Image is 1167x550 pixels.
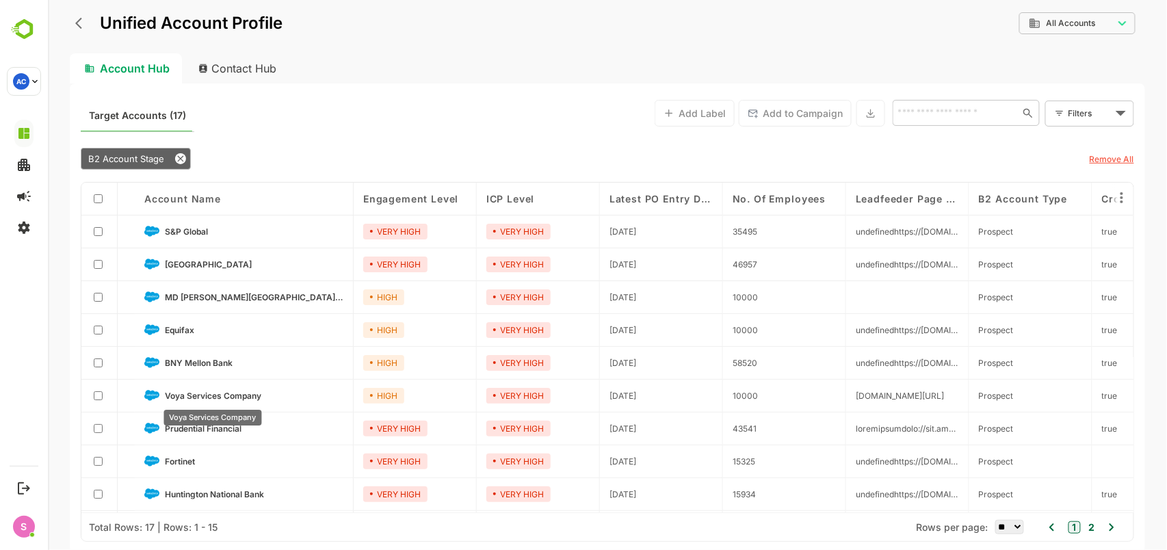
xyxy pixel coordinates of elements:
span: Leadfeeder Page URL [808,193,911,205]
div: B2 Account Stage [33,148,143,170]
span: Equifax [117,325,146,335]
div: VERY HIGH [315,224,380,239]
div: VERY HIGH [315,421,380,436]
button: Add Label [607,100,687,127]
button: Logout [14,479,33,497]
div: VERY HIGH [438,322,503,338]
div: HIGH [315,388,356,404]
span: true [1054,325,1070,335]
span: undefinedhttps://www.acalvio.com/ [808,489,911,499]
span: Prospect [931,292,966,302]
span: Prospect [931,391,966,401]
span: ICP Level [438,193,487,205]
div: Total Rows: 17 | Rows: 1 - 15 [41,521,170,533]
span: 10000 [685,391,710,401]
span: 2025-08-25 [562,292,588,302]
span: undefinedhttps://www.acalvio.com/, undefinedhttps://www.acalvio.com/about-us/ [808,259,911,270]
span: true [1054,423,1070,434]
span: 43541 [685,423,709,434]
div: VERY HIGH [438,257,503,272]
div: VERY HIGH [438,454,503,469]
span: Engagement Level [315,193,410,205]
div: Contact Hub [140,53,241,83]
span: 15325 [685,456,707,467]
span: true [1054,489,1070,499]
span: Prospect [931,423,966,434]
span: Prospect [931,226,966,237]
div: Account Hub [22,53,134,83]
span: Prospect [931,456,966,467]
button: Add to Campaign [691,100,804,127]
span: Fortinet [117,456,147,467]
span: undefinedhttps://cdn.acalvio.com/resources/blog/technical-analysis-of-petya/ [808,325,911,335]
img: BambooboxLogoMark.f1c84d78b4c51b1a7b5f700c9845e183.svg [7,16,42,42]
span: 58520 [685,358,709,368]
u: Remove All [1042,154,1086,164]
div: VERY HIGH [438,421,503,436]
span: undefinedhttps://www.acalvio.com/products/advanced-threat-defense/, undefinedhttps://www.acalvio.... [808,456,911,467]
span: All Accounts [999,18,1048,28]
span: true [1054,391,1070,401]
span: 15934 [685,489,708,499]
div: Voya Services Company [116,410,214,425]
span: undefinedhttps://www.acalvio.com/, undefinedhttps://www.acalvio.com/resources/webinars/securing-m... [808,423,911,434]
span: 2025-08-26 [562,325,588,335]
span: Prospect [931,489,966,499]
span: S&P Global [117,226,160,237]
span: No. of Employees [685,193,778,205]
span: Huntington National Bank [117,489,216,499]
div: VERY HIGH [438,355,503,371]
span: Prospect [931,259,966,270]
span: State Street [117,259,204,270]
div: VERY HIGH [315,454,380,469]
span: 2025-08-26 [562,226,588,237]
div: VERY HIGH [315,257,380,272]
span: Prospect [931,325,966,335]
span: B2 Account Stage [40,153,116,164]
div: Filters [1021,106,1064,120]
div: VERY HIGH [438,388,503,404]
div: VERY HIGH [438,289,503,305]
div: VERY HIGH [438,224,503,239]
span: CrowdStrike [1054,193,1119,205]
div: HIGH [315,322,356,338]
span: 2025-08-26 [562,423,588,434]
span: 2025-08-26 [562,259,588,270]
span: 2025-09-02 [562,391,588,401]
div: All Accounts [981,17,1066,29]
span: true [1054,259,1070,270]
span: 10000 [685,325,710,335]
button: back [24,13,44,34]
span: true [1054,226,1070,237]
div: Filters [1019,99,1086,127]
span: true [1054,358,1070,368]
span: Rows per page: [869,521,941,533]
span: 2025-09-08 [562,358,588,368]
span: 10000 [685,292,710,302]
span: Account Name [96,193,173,205]
span: Prudential Financial [117,423,194,434]
button: Export the selected data as CSV [809,100,837,127]
div: All Accounts [971,10,1088,37]
span: 2025-08-21 [562,456,588,467]
div: VERY HIGH [315,486,380,502]
span: Latest PO Entry Date [562,193,665,205]
button: 1 [1021,521,1033,534]
p: Unified Account Profile [52,15,235,31]
span: B2 Account Type [931,193,1020,205]
span: BNY Mellon Bank [117,358,185,368]
span: undefinedhttps://www.acalvio.com/products/advanced-threat-defense/, undefinedhttps://www.acalvio.... [808,358,911,368]
span: 2025-07-16 [562,489,588,499]
span: Known accounts you’ve identified to target - imported from CRM, Offline upload, or promoted from ... [41,107,138,125]
div: VERY HIGH [438,486,503,502]
div: HIGH [315,355,356,371]
span: undefinedhttps://www.acalvio.com/teams/brigadier-general-retired-scott-stapp/, undefinedhttps://w... [808,226,911,237]
div: S [13,516,35,538]
span: 35495 [685,226,709,237]
span: 46957 [685,259,709,270]
button: 2 [1037,520,1047,535]
div: HIGH [315,289,356,305]
span: www.acalvio.com/solutions/honeytokens-for-crowdstrike/ [808,391,896,401]
span: Voya Services Company [117,391,213,401]
span: true [1054,292,1070,302]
